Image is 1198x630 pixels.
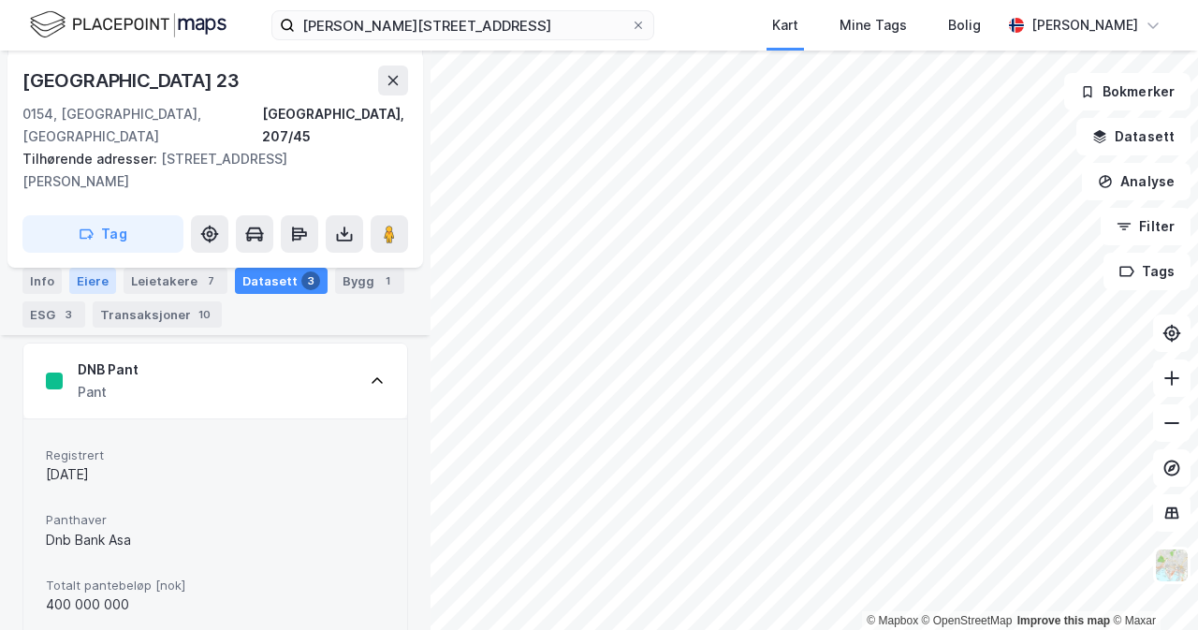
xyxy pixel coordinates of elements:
[301,271,320,290] div: 3
[1031,14,1138,37] div: [PERSON_NAME]
[772,14,798,37] div: Kart
[1104,540,1198,630] iframe: Chat Widget
[201,271,220,290] div: 7
[1076,118,1191,155] button: Datasett
[295,11,631,39] input: Søk på adresse, matrikkel, gårdeiere, leietakere eller personer
[69,268,116,294] div: Eiere
[59,305,78,324] div: 3
[30,8,226,41] img: logo.f888ab2527a4732fd821a326f86c7f29.svg
[78,359,139,381] div: DNB Pant
[22,66,243,95] div: [GEOGRAPHIC_DATA] 23
[22,151,161,167] span: Tilhørende adresser:
[1101,208,1191,245] button: Filter
[1082,163,1191,200] button: Analyse
[46,447,385,463] span: Registrert
[22,103,262,148] div: 0154, [GEOGRAPHIC_DATA], [GEOGRAPHIC_DATA]
[22,215,183,253] button: Tag
[46,578,385,593] span: Totalt pantebeløp [nok]
[840,14,907,37] div: Mine Tags
[22,301,85,328] div: ESG
[78,381,139,403] div: Pant
[46,593,385,616] div: 400 000 000
[922,614,1013,627] a: OpenStreetMap
[235,268,328,294] div: Datasett
[195,305,214,324] div: 10
[93,301,222,328] div: Transaksjoner
[378,271,397,290] div: 1
[22,148,393,193] div: [STREET_ADDRESS][PERSON_NAME]
[335,268,404,294] div: Bygg
[124,268,227,294] div: Leietakere
[22,268,62,294] div: Info
[46,463,385,486] div: [DATE]
[262,103,408,148] div: [GEOGRAPHIC_DATA], 207/45
[867,614,918,627] a: Mapbox
[1017,614,1110,627] a: Improve this map
[46,512,385,528] span: Panthaver
[46,529,385,551] div: Dnb Bank Asa
[1064,73,1191,110] button: Bokmerker
[948,14,981,37] div: Bolig
[1103,253,1191,290] button: Tags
